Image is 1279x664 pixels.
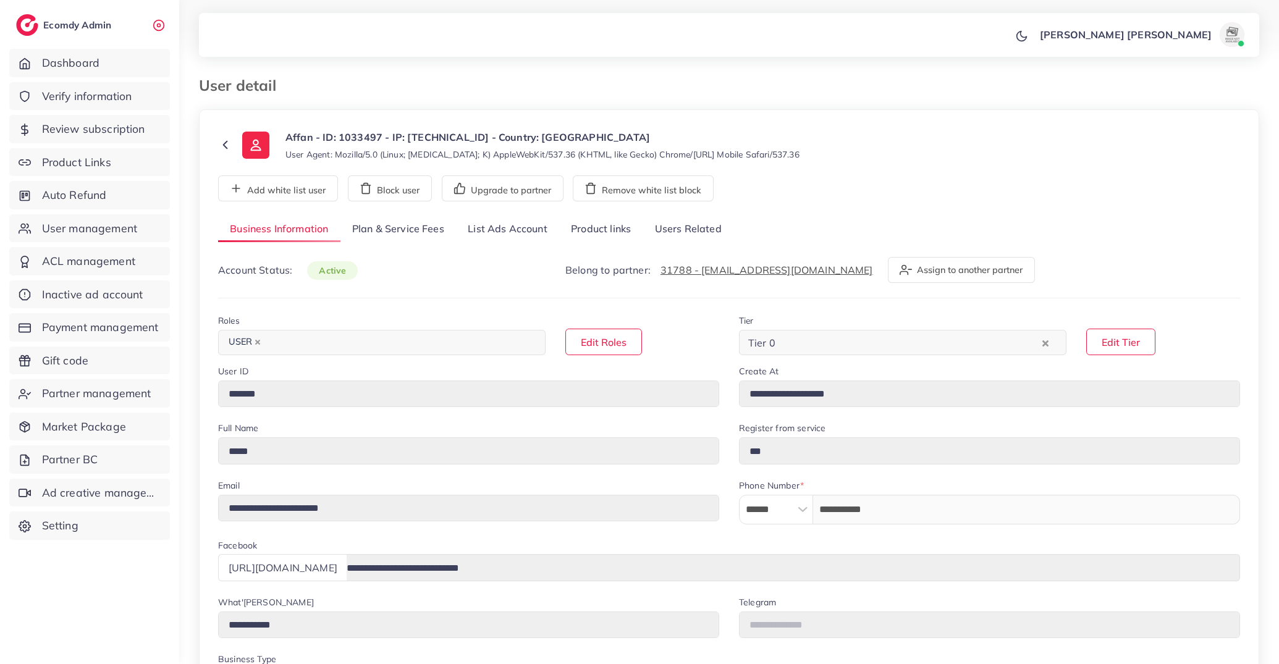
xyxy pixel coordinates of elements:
a: Payment management [9,313,170,342]
a: Product links [559,216,643,243]
a: Product Links [9,148,170,177]
span: Verify information [42,88,132,104]
a: logoEcomdy Admin [16,14,114,36]
img: avatar [1220,22,1244,47]
span: Payment management [42,319,159,335]
a: [PERSON_NAME] [PERSON_NAME]avatar [1033,22,1249,47]
label: Phone Number [739,479,804,492]
span: Review subscription [42,121,145,137]
a: Auto Refund [9,181,170,209]
a: List Ads Account [456,216,559,243]
img: ic-user-info.36bf1079.svg [242,132,269,159]
a: Market Package [9,413,170,441]
h3: User detail [199,77,286,95]
p: Account Status: [218,263,358,278]
button: Upgrade to partner [442,175,564,201]
a: User management [9,214,170,243]
label: Create At [739,365,779,377]
span: ACL management [42,253,135,269]
label: Full Name [218,422,258,434]
span: Market Package [42,419,126,435]
button: Edit Roles [565,329,642,355]
a: Setting [9,511,170,540]
span: Dashboard [42,55,99,71]
button: Remove white list block [573,175,714,201]
span: Partner BC [42,452,98,468]
input: Search for option [268,333,530,352]
label: Register from service [739,422,825,434]
label: What'[PERSON_NAME] [218,596,314,608]
span: Inactive ad account [42,287,143,303]
p: [PERSON_NAME] [PERSON_NAME] [1040,27,1212,42]
label: Email [218,479,240,492]
label: Facebook [218,539,257,552]
button: Edit Tier [1086,329,1155,355]
a: Inactive ad account [9,280,170,309]
span: Gift code [42,353,88,369]
div: Search for option [739,330,1066,355]
span: Setting [42,518,78,534]
p: Affan - ID: 1033497 - IP: [TECHNICAL_ID] - Country: [GEOGRAPHIC_DATA] [285,130,800,145]
p: Belong to partner: [565,263,873,277]
span: USER [223,334,266,351]
button: Deselect USER [255,339,261,345]
a: Verify information [9,82,170,111]
a: Review subscription [9,115,170,143]
div: [URL][DOMAIN_NAME] [218,554,347,581]
span: Product Links [42,154,111,170]
span: active [307,261,358,280]
a: Users Related [643,216,733,243]
span: User management [42,221,137,237]
button: Clear Selected [1042,335,1049,350]
label: Roles [218,314,240,327]
a: Partner management [9,379,170,408]
span: Auto Refund [42,187,107,203]
a: Gift code [9,347,170,375]
button: Add white list user [218,175,338,201]
span: Partner management [42,385,151,401]
a: Ad creative management [9,479,170,507]
button: Assign to another partner [888,257,1035,283]
a: Dashboard [9,49,170,77]
img: logo [16,14,38,36]
label: Telegram [739,596,776,608]
span: Ad creative management [42,485,161,501]
label: Tier [739,314,754,327]
a: 31788 - [EMAIL_ADDRESS][DOMAIN_NAME] [661,264,873,276]
a: Partner BC [9,445,170,474]
a: Business Information [218,216,340,243]
a: Plan & Service Fees [340,216,456,243]
span: Tier 0 [746,334,778,352]
label: User ID [218,365,248,377]
small: User Agent: Mozilla/5.0 (Linux; [MEDICAL_DATA]; K) AppleWebKit/537.36 (KHTML, like Gecko) Chrome/... [285,148,800,161]
div: Search for option [218,330,546,355]
input: Search for option [779,333,1039,352]
button: Block user [348,175,432,201]
h2: Ecomdy Admin [43,19,114,31]
a: ACL management [9,247,170,275]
